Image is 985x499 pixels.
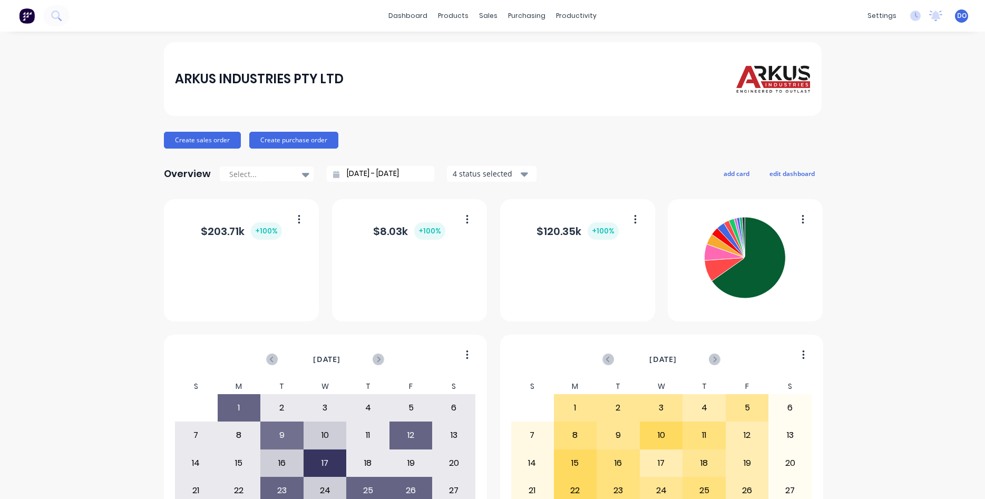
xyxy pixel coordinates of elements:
[474,8,503,24] div: sales
[433,422,475,448] div: 13
[304,379,347,394] div: W
[511,422,553,448] div: 7
[414,222,445,240] div: + 100 %
[453,168,519,179] div: 4 status selected
[432,379,475,394] div: S
[304,395,346,421] div: 3
[175,450,217,476] div: 14
[433,395,475,421] div: 6
[640,379,683,394] div: W
[249,132,338,149] button: Create purchase order
[201,222,282,240] div: $ 203.71k
[433,450,475,476] div: 20
[726,450,768,476] div: 19
[649,354,677,365] span: [DATE]
[682,379,726,394] div: T
[19,8,35,24] img: Factory
[683,422,725,448] div: 11
[261,450,303,476] div: 16
[769,395,811,421] div: 6
[763,167,822,180] button: edit dashboard
[554,450,597,476] div: 15
[717,167,756,180] button: add card
[551,8,602,24] div: productivity
[175,69,344,90] div: ARKUS INDUSTRIES PTY LTD
[251,222,282,240] div: + 100 %
[261,422,303,448] div: 9
[260,379,304,394] div: T
[164,163,211,184] div: Overview
[304,422,346,448] div: 10
[347,422,389,448] div: 11
[683,450,725,476] div: 18
[769,450,811,476] div: 20
[588,222,619,240] div: + 100 %
[768,379,812,394] div: S
[554,422,597,448] div: 8
[640,422,682,448] div: 10
[390,395,432,421] div: 5
[683,395,725,421] div: 4
[537,222,619,240] div: $ 120.35k
[164,132,241,149] button: Create sales order
[511,450,553,476] div: 14
[640,395,682,421] div: 3
[347,395,389,421] div: 4
[769,422,811,448] div: 13
[218,450,260,476] div: 15
[597,450,639,476] div: 16
[313,354,340,365] span: [DATE]
[597,422,639,448] div: 9
[597,379,640,394] div: T
[175,422,217,448] div: 7
[726,422,768,448] div: 12
[957,11,967,21] span: DO
[218,395,260,421] div: 1
[261,395,303,421] div: 2
[447,166,537,182] button: 4 status selected
[389,379,433,394] div: F
[304,450,346,476] div: 17
[390,450,432,476] div: 19
[218,422,260,448] div: 8
[503,8,551,24] div: purchasing
[597,395,639,421] div: 2
[347,450,389,476] div: 18
[862,8,902,24] div: settings
[554,395,597,421] div: 1
[373,222,445,240] div: $ 8.03k
[346,379,389,394] div: T
[726,379,769,394] div: F
[433,8,474,24] div: products
[174,379,218,394] div: S
[736,60,810,98] img: ARKUS INDUSTRIES PTY LTD
[383,8,433,24] a: dashboard
[218,379,261,394] div: M
[640,450,682,476] div: 17
[554,379,597,394] div: M
[511,379,554,394] div: S
[726,395,768,421] div: 5
[390,422,432,448] div: 12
